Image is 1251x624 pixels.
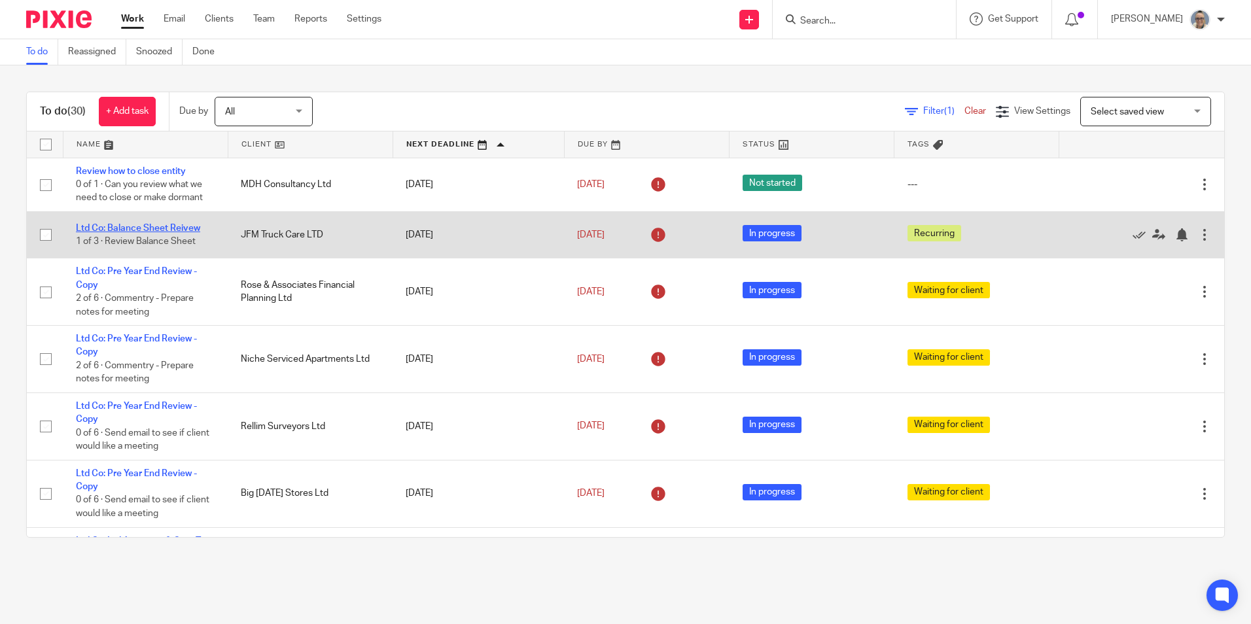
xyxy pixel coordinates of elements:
[76,224,200,233] a: Ltd Co: Balance Sheet Reivew
[294,12,327,26] a: Reports
[76,469,197,491] a: Ltd Co: Pre Year End Review - Copy
[393,392,564,460] td: [DATE]
[923,107,964,116] span: Filter
[743,282,802,298] span: In progress
[26,10,92,28] img: Pixie
[907,282,990,298] span: Waiting for client
[179,105,208,118] p: Due by
[76,536,209,559] a: Ltd Co: Ltd Accounts & Corp Tax Return
[988,14,1038,24] span: Get Support
[76,402,197,424] a: Ltd Co: Pre Year End Review - Copy
[577,230,605,239] span: [DATE]
[26,39,58,65] a: To do
[393,326,564,393] td: [DATE]
[907,141,930,148] span: Tags
[393,258,564,326] td: [DATE]
[76,361,194,384] span: 2 of 6 · Commentry - Prepare notes for meeting
[68,39,126,65] a: Reassigned
[228,158,393,211] td: MDH Consultancy Ltd
[944,107,955,116] span: (1)
[799,16,917,27] input: Search
[228,211,393,258] td: JFM Truck Care LTD
[121,12,144,26] a: Work
[76,167,186,176] a: Review how to close entity
[393,211,564,258] td: [DATE]
[907,178,1046,191] div: ---
[347,12,381,26] a: Settings
[225,107,235,116] span: All
[253,12,275,26] a: Team
[577,180,605,189] span: [DATE]
[228,527,393,581] td: Chatty Boxx C.I.C.
[205,12,234,26] a: Clients
[577,489,605,498] span: [DATE]
[228,392,393,460] td: Rellim Surveyors Ltd
[67,106,86,116] span: (30)
[228,258,393,326] td: Rose & Associates Financial Planning Ltd
[393,527,564,581] td: [DATE]
[907,417,990,433] span: Waiting for client
[228,460,393,527] td: Big [DATE] Stores Ltd
[136,39,183,65] a: Snoozed
[907,225,961,241] span: Recurring
[76,428,209,451] span: 0 of 6 · Send email to see if client would like a meeting
[1133,228,1152,241] a: Mark as done
[1111,12,1183,26] p: [PERSON_NAME]
[1189,9,1210,30] img: Website%20Headshot.png
[743,349,802,366] span: In progress
[76,294,194,317] span: 2 of 6 · Commentry - Prepare notes for meeting
[76,334,197,356] a: Ltd Co: Pre Year End Review - Copy
[393,158,564,211] td: [DATE]
[164,12,185,26] a: Email
[76,496,209,519] span: 0 of 6 · Send email to see if client would like a meeting
[40,105,86,118] h1: To do
[76,267,197,289] a: Ltd Co: Pre Year End Review - Copy
[907,349,990,366] span: Waiting for client
[577,422,605,431] span: [DATE]
[743,417,802,433] span: In progress
[743,484,802,500] span: In progress
[1091,107,1164,116] span: Select saved view
[907,484,990,500] span: Waiting for client
[228,326,393,393] td: Niche Serviced Apartments Ltd
[1014,107,1070,116] span: View Settings
[76,237,196,246] span: 1 of 3 · Review Balance Sheet
[192,39,224,65] a: Done
[743,225,802,241] span: In progress
[393,460,564,527] td: [DATE]
[577,287,605,296] span: [DATE]
[577,355,605,364] span: [DATE]
[743,175,802,191] span: Not started
[99,97,156,126] a: + Add task
[964,107,986,116] a: Clear
[76,180,203,203] span: 0 of 1 · Can you review what we need to close or make dormant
